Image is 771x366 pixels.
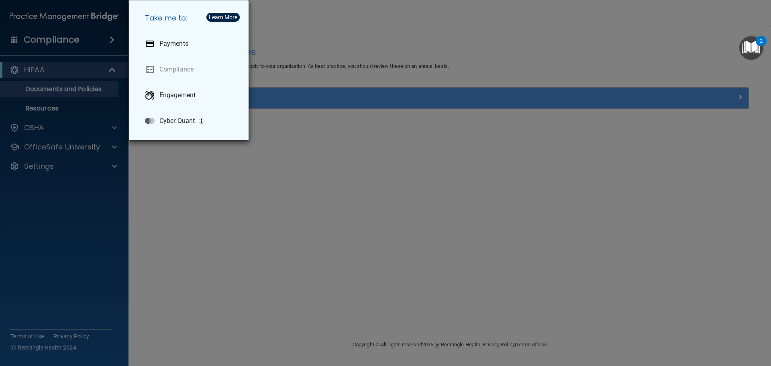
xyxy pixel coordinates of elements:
[139,110,242,132] a: Cyber Quant
[159,40,188,48] p: Payments
[159,117,195,125] p: Cyber Quant
[139,7,242,29] h5: Take me to:
[159,91,196,99] p: Engagement
[139,33,242,55] a: Payments
[139,58,242,81] a: Compliance
[760,41,763,51] div: 2
[206,13,240,22] button: Learn More
[209,14,237,20] div: Learn More
[139,84,242,106] a: Engagement
[739,36,763,60] button: Open Resource Center, 2 new notifications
